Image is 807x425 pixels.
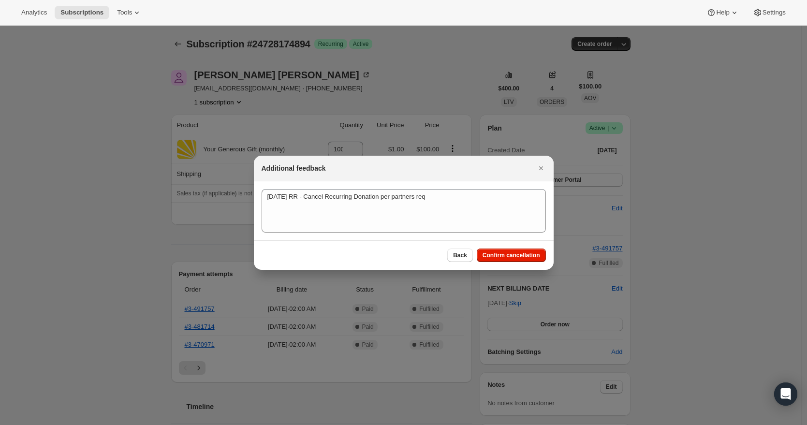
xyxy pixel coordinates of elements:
button: Analytics [15,6,53,19]
span: Analytics [21,9,47,16]
button: Help [701,6,745,19]
span: Tools [117,9,132,16]
button: Settings [747,6,792,19]
button: Close [534,161,548,175]
span: Subscriptions [60,9,103,16]
h2: Additional feedback [262,163,326,173]
button: Back [447,249,473,262]
button: Subscriptions [55,6,109,19]
div: Open Intercom Messenger [774,382,797,406]
button: Tools [111,6,147,19]
span: Back [453,251,467,259]
textarea: [DATE] RR - Cancel Recurring Donation per partners req [262,189,546,233]
span: Settings [763,9,786,16]
span: Help [716,9,729,16]
span: Confirm cancellation [483,251,540,259]
button: Confirm cancellation [477,249,546,262]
